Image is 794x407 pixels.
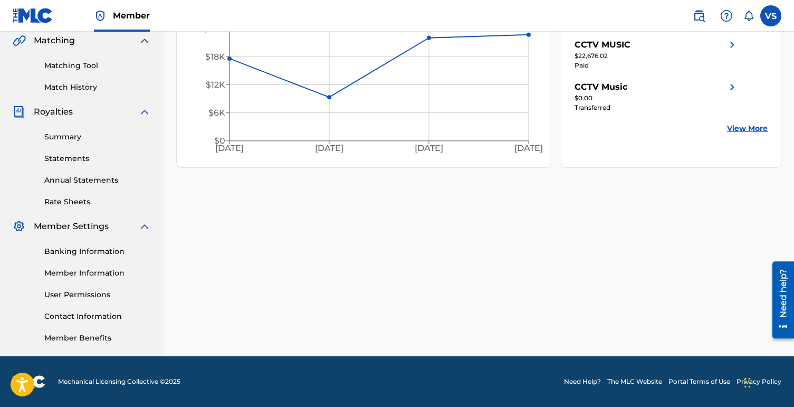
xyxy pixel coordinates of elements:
[688,5,710,26] a: Public Search
[44,153,151,164] a: Statements
[44,196,151,207] a: Rate Sheets
[44,311,151,322] a: Contact Information
[575,39,739,70] a: CCTV MUSICright chevron icon$22,676.02Paid
[575,51,739,61] div: $22,676.02
[13,8,53,23] img: MLC Logo
[575,81,627,93] div: CCTV Music
[716,5,737,26] div: Help
[575,39,630,51] div: CCTV MUSIC
[726,81,739,93] img: right chevron icon
[206,80,225,90] tspan: $12K
[214,136,225,146] tspan: $0
[215,143,244,153] tspan: [DATE]
[138,106,151,118] img: expand
[764,257,794,342] iframe: Resource Center
[44,175,151,186] a: Annual Statements
[13,34,26,47] img: Matching
[44,60,151,71] a: Matching Tool
[575,61,739,70] div: Paid
[205,52,225,62] tspan: $18K
[34,34,75,47] span: Matching
[668,377,730,386] a: Portal Terms of Use
[693,10,705,22] img: search
[44,333,151,344] a: Member Benefits
[34,106,73,118] span: Royalties
[58,377,180,386] span: Mechanical Licensing Collective © 2025
[514,143,543,153] tspan: [DATE]
[34,220,109,233] span: Member Settings
[727,123,768,134] a: View More
[575,103,739,112] div: Transferred
[94,10,107,22] img: Top Rightsholder
[138,220,151,233] img: expand
[744,367,751,399] div: Drag
[415,143,443,153] tspan: [DATE]
[726,39,739,51] img: right chevron icon
[44,82,151,93] a: Match History
[113,10,150,22] span: Member
[315,143,343,153] tspan: [DATE]
[575,81,739,112] a: CCTV Musicright chevron icon$0.00Transferred
[760,5,781,26] div: User Menu
[13,220,25,233] img: Member Settings
[720,10,733,22] img: help
[44,268,151,279] a: Member Information
[741,356,794,407] iframe: Chat Widget
[44,131,151,143] a: Summary
[736,377,781,386] a: Privacy Policy
[13,375,45,388] img: logo
[138,34,151,47] img: expand
[607,377,662,386] a: The MLC Website
[44,246,151,257] a: Banking Information
[564,377,601,386] a: Need Help?
[203,24,225,34] tspan: $24K
[575,93,739,103] div: $0.00
[13,106,25,118] img: Royalties
[743,11,754,21] div: Notifications
[208,108,225,118] tspan: $6K
[44,289,151,300] a: User Permissions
